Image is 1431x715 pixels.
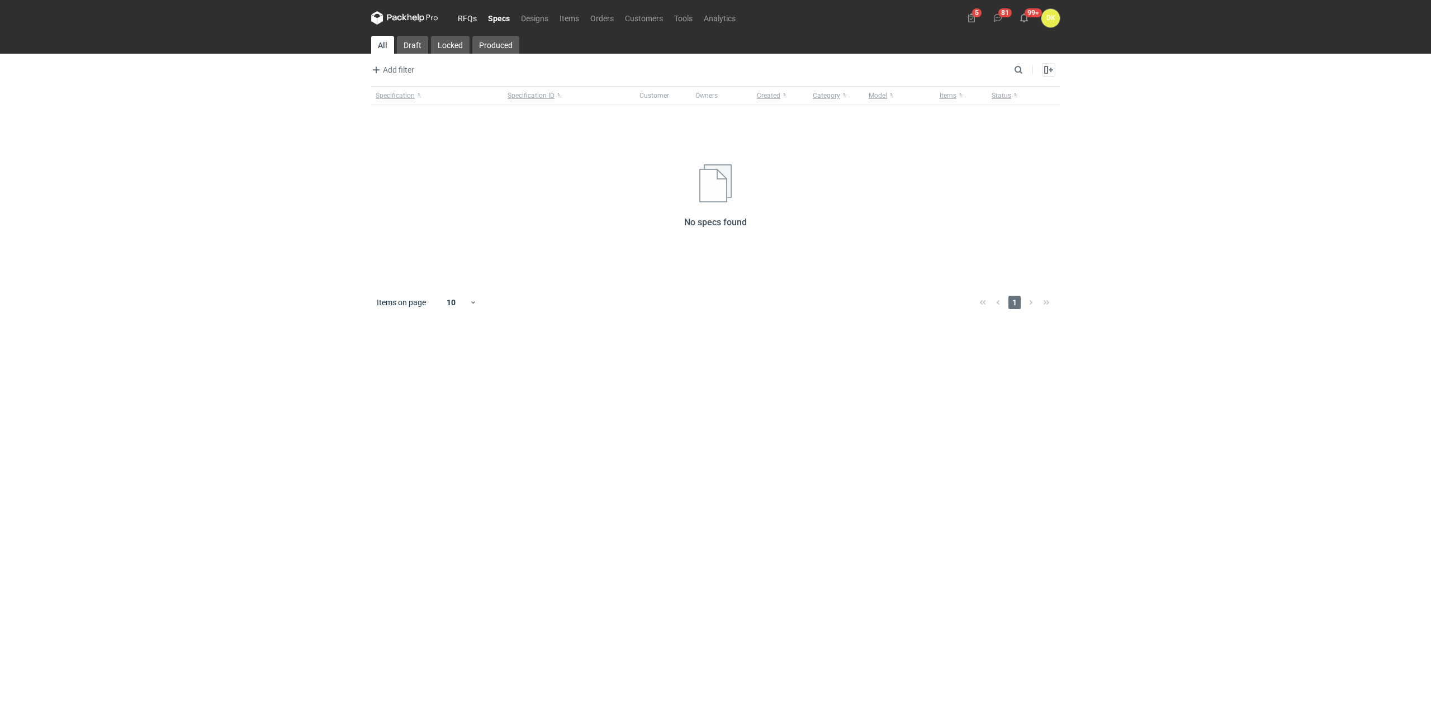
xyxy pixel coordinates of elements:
button: 99+ [1015,9,1033,27]
a: Analytics [698,11,741,25]
a: Designs [515,11,554,25]
svg: Packhelp Pro [371,11,438,25]
a: All [371,36,394,54]
span: Items on page [377,297,426,308]
a: Tools [669,11,698,25]
a: RFQs [452,11,482,25]
input: Search [1012,63,1048,77]
button: 81 [989,9,1007,27]
h2: No specs found [684,216,747,229]
a: Items [554,11,585,25]
a: Draft [397,36,428,54]
a: Customers [619,11,669,25]
button: 5 [963,9,980,27]
div: 10 [433,295,470,310]
a: Orders [585,11,619,25]
a: Specs [482,11,515,25]
span: 1 [1008,296,1021,309]
button: DK [1041,9,1060,27]
div: Dominika Kaczyńska [1041,9,1060,27]
a: Locked [431,36,470,54]
span: Add filter [369,63,414,77]
button: Add filter [369,63,415,77]
a: Produced [472,36,519,54]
